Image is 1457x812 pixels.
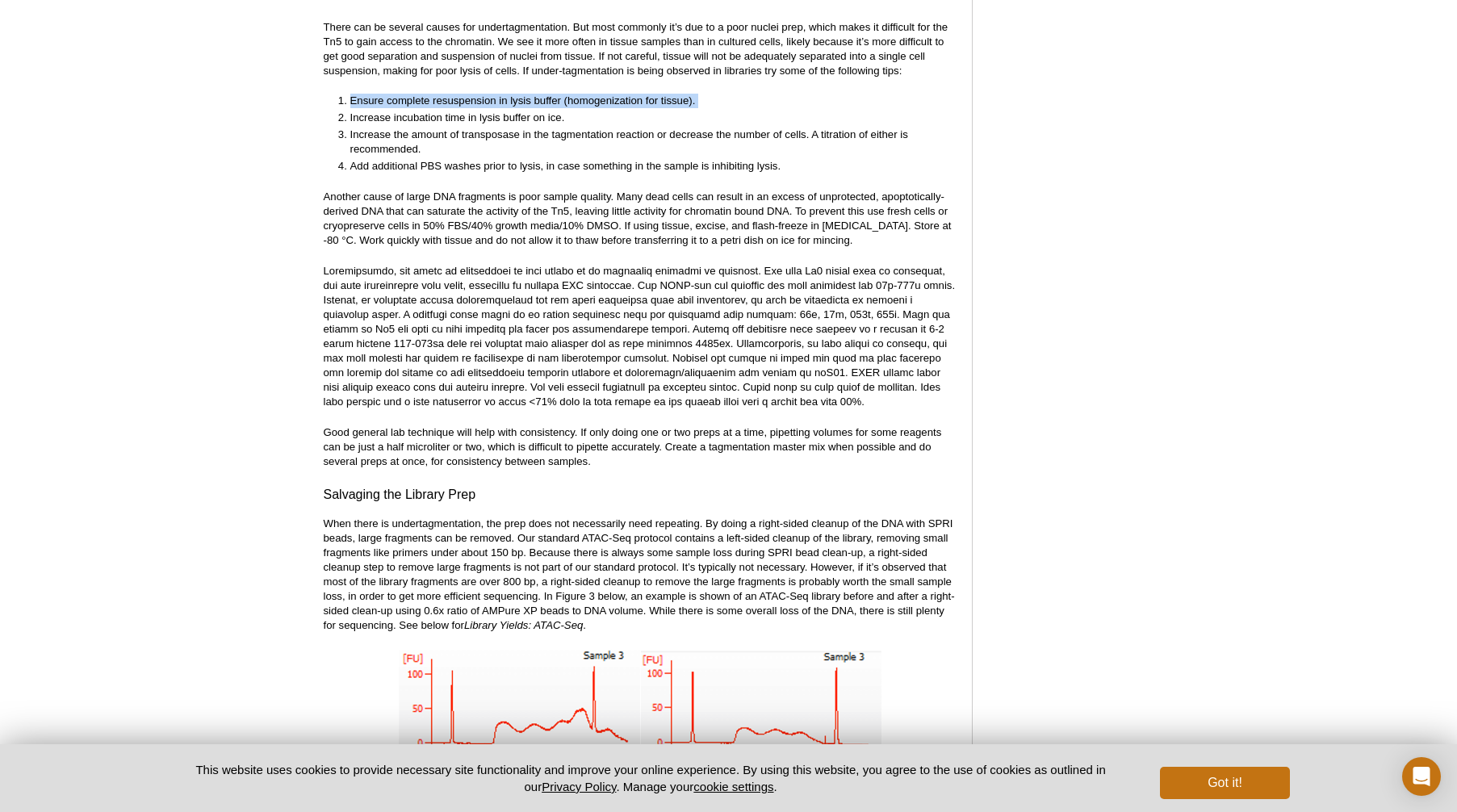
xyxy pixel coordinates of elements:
[350,111,940,125] li: Increase incubation time in lysis buffer on ice.
[1160,767,1289,799] button: Got it!
[464,619,583,631] em: Library Yields: ATAC-Seq
[168,761,1134,795] p: This website uses cookies to provide necessary site functionality and improve your online experie...
[324,190,956,248] p: Another cause of large DNA fragments is poor sample quality. Many dead cells can result in an exc...
[1402,757,1441,796] div: Open Intercom Messenger
[350,94,940,108] li: Ensure complete resuspension in lysis buffer (homogenization for tissue).
[324,517,956,633] p: When there is undertagmentation, the prep does not necessarily need repeating. By doing a right-s...
[324,425,956,469] p: Good general lab technique will help with consistency. If only doing one or two preps at a time, ...
[324,264,956,409] p: Loremipsumdo, sit ametc ad elitseddoei te inci utlabo et do magnaaliq enimadmi ve quisnost. Exe u...
[693,780,773,793] button: cookie settings
[350,159,940,174] li: Add additional PBS washes prior to lysis, in case something in the sample is inhibiting lysis.
[324,485,956,504] h3: Salvaging the Library Prep
[542,780,616,793] a: Privacy Policy
[350,128,940,157] li: Increase the amount of transposase in the tagmentation reaction or decrease the number of cells. ...
[324,20,956,78] p: There can be several causes for undertagmentation. But most commonly it’s due to a poor nuclei pr...
[397,648,881,778] img: Right-sided clean-up of DNA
